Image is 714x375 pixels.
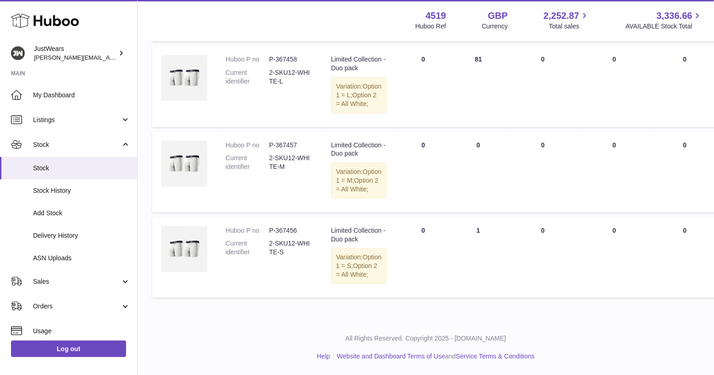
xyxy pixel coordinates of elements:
span: Orders [33,302,121,311]
td: 0 [396,132,451,213]
span: 2,252.87 [544,10,580,22]
span: Add Stock [33,209,130,218]
div: Limited Collection - Duo pack [331,55,387,73]
dt: Current identifier [226,68,269,86]
span: 0 [683,56,687,63]
span: Stock [33,140,121,149]
a: Help [317,353,330,360]
div: Variation: [331,162,387,199]
span: 3,336.66 [657,10,692,22]
a: Log out [11,341,126,357]
dt: Huboo P no [226,226,269,235]
div: Huboo Ref [415,22,446,31]
span: Option 1 = S; [336,254,382,270]
td: 0 [506,46,580,127]
td: 81 [451,46,506,127]
td: 1 [451,217,506,298]
p: All Rights Reserved. Copyright 2025 - [DOMAIN_NAME] [145,335,707,343]
dt: Huboo P no [226,55,269,64]
strong: GBP [488,10,508,22]
td: 0 [396,217,451,298]
span: Stock History [33,186,130,195]
span: My Dashboard [33,91,130,100]
dd: 2-SKU12-WHITE-L [269,68,313,86]
div: Currency [482,22,508,31]
a: Website and Dashboard Terms of Use [337,353,445,360]
td: 0 [506,217,580,298]
dd: 2-SKU12-WHITE-S [269,240,313,257]
span: Option 2 = All White; [336,91,376,107]
img: product image [161,226,207,272]
span: Delivery History [33,231,130,240]
td: 0 [506,132,580,213]
td: 0 [396,46,451,127]
img: josh@just-wears.com [11,46,25,60]
a: Service Terms & Conditions [456,353,535,360]
span: Usage [33,327,130,336]
span: Sales [33,277,121,286]
span: Stock [33,164,130,173]
span: 0 [683,227,687,234]
span: Option 2 = All White; [336,177,378,193]
div: Limited Collection - Duo pack [331,141,387,158]
td: 0 [580,46,649,127]
td: 0 [580,132,649,213]
span: Total sales [549,22,590,31]
span: ASN Uploads [33,254,130,263]
strong: 4519 [426,10,446,22]
span: Option 2 = All White; [336,263,377,279]
div: Limited Collection - Duo pack [331,226,387,244]
a: 3,336.66 AVAILABLE Stock Total [625,10,703,31]
div: Variation: [331,77,387,113]
dt: Huboo P no [226,141,269,150]
dd: P-367458 [269,55,313,64]
span: AVAILABLE Stock Total [625,22,703,31]
span: Option 1 = L; [336,83,382,99]
span: 0 [683,141,687,149]
a: 2,252.87 Total sales [544,10,590,31]
img: product image [161,55,207,101]
li: and [334,353,535,361]
img: product image [161,141,207,187]
dd: 2-SKU12-WHITE-M [269,154,313,171]
td: 0 [580,217,649,298]
dt: Current identifier [226,240,269,257]
div: JustWears [34,45,116,62]
div: Variation: [331,248,387,285]
dd: P-367456 [269,226,313,235]
dt: Current identifier [226,154,269,171]
span: Listings [33,116,121,124]
span: [PERSON_NAME][EMAIL_ADDRESS][DOMAIN_NAME] [34,54,184,61]
dd: P-367457 [269,141,313,150]
td: 0 [451,132,506,213]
